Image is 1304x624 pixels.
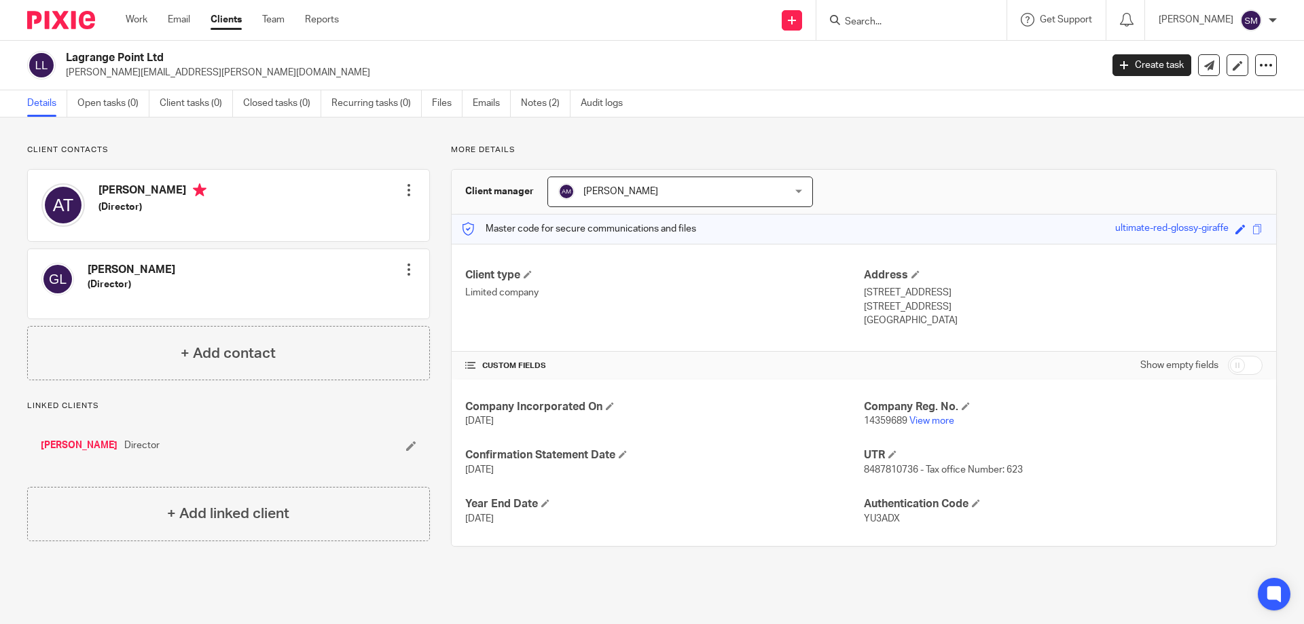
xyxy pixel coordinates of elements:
a: [PERSON_NAME] [41,439,117,452]
h4: Client type [465,268,864,282]
a: Recurring tasks (0) [331,90,422,117]
h4: Company Reg. No. [864,400,1263,414]
p: Client contacts [27,145,430,155]
div: ultimate-red-glossy-giraffe [1115,221,1229,237]
i: Primary [193,183,206,197]
p: [PERSON_NAME] [1159,13,1233,26]
a: Closed tasks (0) [243,90,321,117]
a: Audit logs [581,90,633,117]
h4: [PERSON_NAME] [98,183,206,200]
img: svg%3E [1240,10,1262,31]
a: Notes (2) [521,90,570,117]
h4: Confirmation Statement Date [465,448,864,462]
p: Limited company [465,286,864,299]
span: Director [124,439,160,452]
p: Master code for secure communications and files [462,222,696,236]
a: Emails [473,90,511,117]
p: [PERSON_NAME][EMAIL_ADDRESS][PERSON_NAME][DOMAIN_NAME] [66,66,1092,79]
p: [STREET_ADDRESS] [864,286,1263,299]
img: Pixie [27,11,95,29]
span: [PERSON_NAME] [583,187,658,196]
a: Work [126,13,147,26]
h3: Client manager [465,185,534,198]
h4: + Add contact [181,343,276,364]
span: 8487810736 - Tax office Number: 623 [864,465,1023,475]
a: Clients [211,13,242,26]
h4: [PERSON_NAME] [88,263,175,277]
input: Search [844,16,966,29]
p: More details [451,145,1277,155]
h4: UTR [864,448,1263,462]
a: Email [168,13,190,26]
a: Reports [305,13,339,26]
span: Get Support [1040,15,1092,24]
span: [DATE] [465,514,494,524]
a: View more [909,416,954,426]
h4: + Add linked client [167,503,289,524]
span: 14359689 [864,416,907,426]
img: svg%3E [41,263,74,295]
span: YU3ADX [864,514,900,524]
a: Open tasks (0) [77,90,149,117]
h5: (Director) [88,278,175,291]
img: svg%3E [27,51,56,79]
span: [DATE] [465,465,494,475]
a: Details [27,90,67,117]
h5: (Director) [98,200,206,214]
p: [STREET_ADDRESS] [864,300,1263,314]
a: Files [432,90,463,117]
label: Show empty fields [1140,359,1218,372]
p: Linked clients [27,401,430,411]
h4: Address [864,268,1263,282]
h4: Year End Date [465,497,864,511]
h4: Company Incorporated On [465,400,864,414]
img: svg%3E [41,183,85,227]
a: Create task [1112,54,1191,76]
h4: Authentication Code [864,497,1263,511]
h2: Lagrange Point Ltd [66,51,887,65]
a: Client tasks (0) [160,90,233,117]
img: svg%3E [558,183,575,200]
p: [GEOGRAPHIC_DATA] [864,314,1263,327]
span: [DATE] [465,416,494,426]
a: Team [262,13,285,26]
h4: CUSTOM FIELDS [465,361,864,371]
